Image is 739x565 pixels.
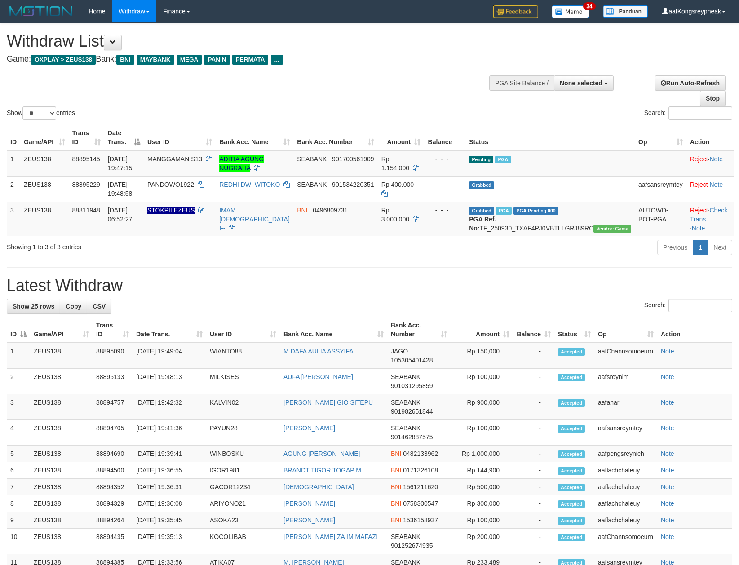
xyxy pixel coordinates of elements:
span: Copy 0496809731 to clipboard [313,207,348,214]
a: Note [692,225,705,232]
td: 3 [7,394,30,420]
span: JAGO [391,348,408,355]
span: BNI [391,516,401,524]
td: Rp 150,000 [451,343,513,369]
td: [DATE] 19:41:36 [133,420,206,446]
b: PGA Ref. No: [469,216,496,232]
td: aafanarl [594,394,657,420]
td: - [513,462,554,479]
td: 5 [7,446,30,462]
span: BNI [391,483,401,490]
span: Copy 1561211620 to clipboard [403,483,438,490]
th: Trans ID: activate to sort column ascending [69,125,104,150]
a: Previous [657,240,693,255]
span: Accepted [558,517,585,525]
td: ZEUS138 [30,343,93,369]
span: OXPLAY > ZEUS138 [31,55,96,65]
td: - [513,420,554,446]
a: AUFA [PERSON_NAME] [283,373,353,380]
td: 7 [7,479,30,495]
th: Status [465,125,635,150]
td: 88894757 [93,394,133,420]
a: ADITIA AGUNG NUGRAHA [219,155,264,172]
label: Show entries [7,106,75,120]
th: Bank Acc. Number: activate to sort column ascending [387,317,451,343]
a: [PERSON_NAME] ZA IM MAFAZI [283,533,378,540]
th: User ID: activate to sort column ascending [206,317,280,343]
td: Rp 500,000 [451,479,513,495]
span: Rp 3.000.000 [381,207,409,223]
td: 88895090 [93,343,133,369]
a: Note [661,500,674,507]
td: - [513,369,554,394]
td: Rp 144,900 [451,462,513,479]
td: · · [686,202,734,236]
td: aaflachchaleuy [594,479,657,495]
th: Balance: activate to sort column ascending [513,317,554,343]
td: - [513,446,554,462]
span: Copy 0758300547 to clipboard [403,500,438,507]
th: Game/API: activate to sort column ascending [30,317,93,343]
td: ZEUS138 [30,446,93,462]
a: [PERSON_NAME] [283,500,335,507]
th: ID [7,125,20,150]
a: Stop [700,91,726,106]
td: [DATE] 19:49:04 [133,343,206,369]
a: Reject [690,155,708,163]
td: 88894329 [93,495,133,512]
a: Reject [690,181,708,188]
td: aafsansreymtey [594,420,657,446]
td: ZEUS138 [30,462,93,479]
td: 2 [7,176,20,202]
th: Date Trans.: activate to sort column descending [104,125,144,150]
span: BNI [391,450,401,457]
td: - [513,512,554,529]
span: Copy 105305401428 to clipboard [391,357,433,364]
td: [DATE] 19:48:13 [133,369,206,394]
a: [PERSON_NAME] [283,424,335,432]
th: Amount: activate to sort column ascending [378,125,425,150]
img: Button%20Memo.svg [552,5,589,18]
span: Rp 400.000 [381,181,414,188]
a: REDHI DWI WITOKO [219,181,280,188]
td: Rp 100,000 [451,512,513,529]
td: 88894352 [93,479,133,495]
td: Rp 900,000 [451,394,513,420]
th: Trans ID: activate to sort column ascending [93,317,133,343]
a: 1 [693,240,708,255]
h4: Game: Bank: [7,55,484,64]
td: ZEUS138 [30,420,93,446]
span: 88895229 [72,181,100,188]
th: Balance [424,125,465,150]
a: Next [708,240,732,255]
td: ZEUS138 [30,512,93,529]
td: 9 [7,512,30,529]
td: - [513,343,554,369]
label: Search: [644,106,732,120]
td: 88894264 [93,512,133,529]
span: PANDOWO1922 [147,181,194,188]
span: Copy 901031295859 to clipboard [391,382,433,389]
th: ID: activate to sort column descending [7,317,30,343]
td: 6 [7,462,30,479]
td: ZEUS138 [30,369,93,394]
span: Marked by aafanarl [495,156,511,163]
a: Note [661,516,674,524]
th: Op: activate to sort column ascending [594,317,657,343]
span: SEABANK [297,155,327,163]
td: PAYUN28 [206,420,280,446]
td: WIANTO88 [206,343,280,369]
td: · [686,176,734,202]
input: Search: [668,106,732,120]
span: SEABANK [391,424,420,432]
a: Copy [60,299,87,314]
span: Nama rekening ada tanda titik/strip, harap diedit [147,207,195,214]
span: 88811948 [72,207,100,214]
td: aaflachchaleuy [594,462,657,479]
th: Bank Acc. Name: activate to sort column ascending [216,125,293,150]
span: Accepted [558,348,585,356]
td: 8 [7,495,30,512]
span: CSV [93,303,106,310]
select: Showentries [22,106,56,120]
a: [PERSON_NAME] [283,516,335,524]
